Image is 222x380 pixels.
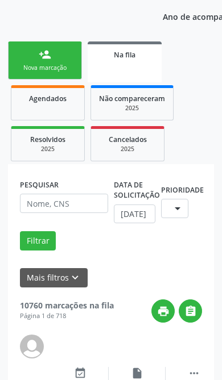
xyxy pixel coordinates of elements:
[109,135,147,144] span: Cancelados
[157,305,170,318] i: print
[69,272,81,284] i: keyboard_arrow_down
[20,231,56,250] button: Filtrar
[29,94,67,103] span: Agendados
[114,176,160,204] label: DATA DE SOLICITAÇÃO
[151,299,175,323] button: print
[184,305,197,318] i: 
[30,135,65,144] span: Resolvidos
[20,335,44,358] img: img
[114,50,135,60] span: Na fila
[20,194,108,213] input: Nome, CNS
[20,176,59,194] label: PESQUISAR
[179,299,202,323] button: 
[99,104,165,112] div: 2025
[131,367,143,379] i: insert_drive_file
[74,367,87,379] i: event_available
[20,311,114,321] div: Página 1 de 718
[17,64,73,72] div: Nova marcação
[114,204,155,224] input: Selecione um intervalo
[19,145,76,153] div: 2025
[99,145,156,153] div: 2025
[39,48,51,61] div: person_add
[161,182,204,199] label: Prioridade
[99,94,165,103] span: Não compareceram
[188,367,200,379] i: 
[20,268,88,288] button: Mais filtroskeyboard_arrow_down
[20,300,114,311] strong: 10760 marcações na fila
